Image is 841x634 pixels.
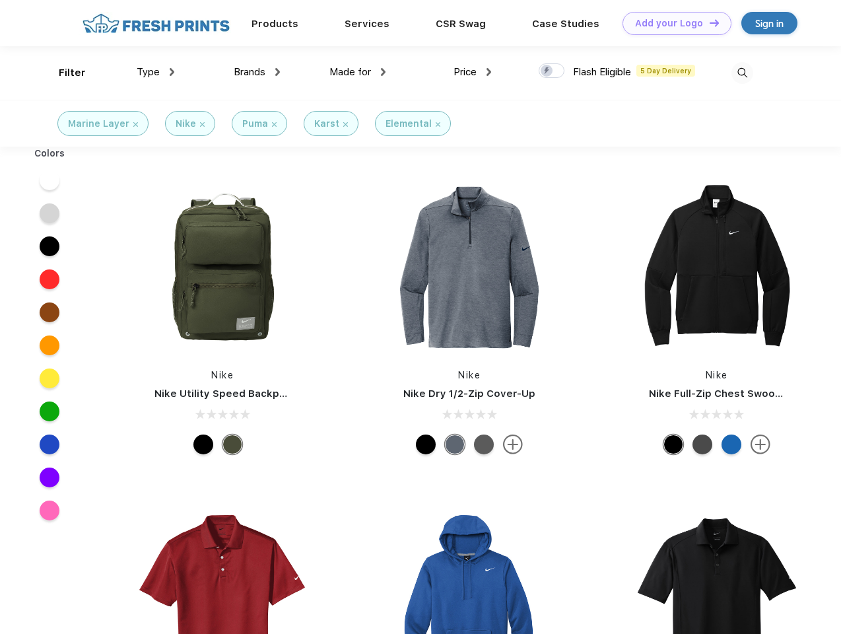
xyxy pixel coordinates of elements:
div: Black [193,435,213,454]
div: Navy Heather [445,435,465,454]
img: DT [710,19,719,26]
a: Products [252,18,298,30]
img: desktop_search.svg [731,62,753,84]
a: Services [345,18,389,30]
span: Made for [329,66,371,78]
div: Colors [24,147,75,160]
div: Marine Layer [68,117,129,131]
span: Price [454,66,477,78]
div: Nike [176,117,196,131]
img: dropdown.png [275,68,280,76]
div: Filter [59,65,86,81]
img: func=resize&h=266 [135,180,310,355]
div: Anthracite [692,435,712,454]
a: Sign in [741,12,797,34]
div: Add your Logo [635,18,703,29]
span: Flash Eligible [573,66,631,78]
div: Black [663,435,683,454]
img: func=resize&h=266 [382,180,557,355]
a: Nike Full-Zip Chest Swoosh Jacket [649,388,824,400]
a: Nike Utility Speed Backpack [154,388,297,400]
div: Cargo Khaki [222,435,242,454]
img: dropdown.png [487,68,491,76]
a: CSR Swag [436,18,486,30]
div: Karst [314,117,339,131]
div: Puma [242,117,268,131]
div: Elemental [386,117,432,131]
img: dropdown.png [170,68,174,76]
img: func=resize&h=266 [629,180,805,355]
div: Sign in [755,16,784,31]
div: Black [416,435,436,454]
a: Nike [458,370,481,380]
span: Brands [234,66,265,78]
div: Black Heather [474,435,494,454]
img: dropdown.png [381,68,386,76]
img: filter_cancel.svg [436,122,440,127]
span: 5 Day Delivery [636,65,695,77]
img: more.svg [503,435,523,454]
img: filter_cancel.svg [200,122,205,127]
img: filter_cancel.svg [272,122,277,127]
a: Nike [211,370,234,380]
img: more.svg [751,435,770,454]
img: filter_cancel.svg [133,122,138,127]
img: filter_cancel.svg [343,122,348,127]
a: Nike Dry 1/2-Zip Cover-Up [403,388,535,400]
div: Royal [722,435,741,454]
span: Type [137,66,160,78]
img: fo%20logo%202.webp [79,12,234,35]
a: Nike [706,370,728,380]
